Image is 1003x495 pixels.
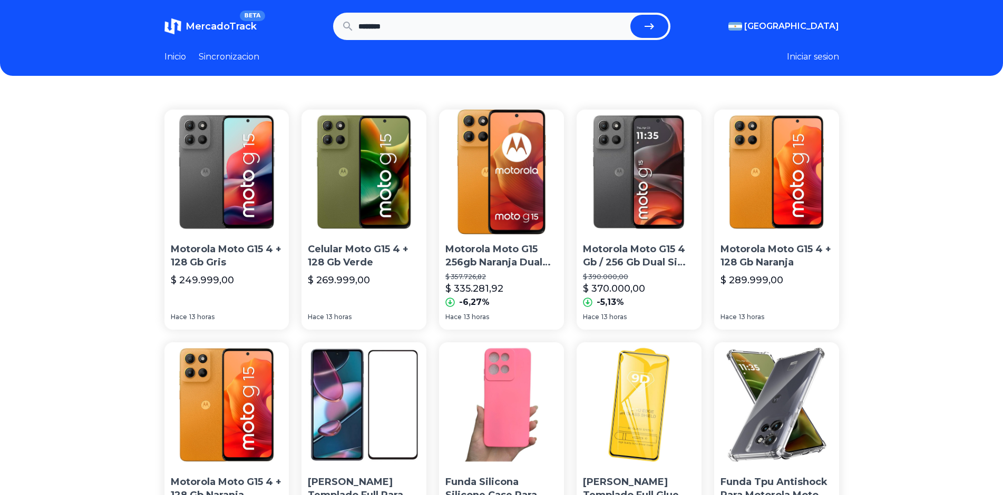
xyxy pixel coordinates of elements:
[577,110,702,330] a: Motorola Moto G15 4 Gb / 256 Gb Dual Sim GrisMotorola Moto G15 4 Gb / 256 Gb Dual Sim Gris$ 390.0...
[171,273,234,288] p: $ 249.999,00
[459,296,490,309] p: -6,27%
[720,273,783,288] p: $ 289.999,00
[301,110,426,234] img: Celular Moto G15 4 + 128 Gb Verde
[164,110,289,330] a: Motorola Moto G15 4 + 128 Gb GrisMotorola Moto G15 4 + 128 Gb Gris$ 249.999,00Hace13 horas
[164,51,186,63] a: Inicio
[714,110,839,330] a: Motorola Moto G15 4 + 128 Gb NaranjaMotorola Moto G15 4 + 128 Gb Naranja$ 289.999,00Hace13 horas
[439,342,564,467] img: Funda Silicona Silicone Case Para Motorola Moto G15
[240,11,265,21] span: BETA
[171,243,283,269] p: Motorola Moto G15 4 + 128 Gb Gris
[464,313,489,321] span: 13 horas
[583,273,695,281] p: $ 390.000,00
[720,243,833,269] p: Motorola Moto G15 4 + 128 Gb Naranja
[728,22,742,31] img: Argentina
[308,243,420,269] p: Celular Moto G15 4 + 128 Gb Verde
[301,110,426,330] a: Celular Moto G15 4 + 128 Gb VerdeCelular Moto G15 4 + 128 Gb Verde$ 269.999,00Hace13 horas
[714,110,839,234] img: Motorola Moto G15 4 + 128 Gb Naranja
[577,342,702,467] img: Vidrio Templado Full Glue Cover 9d Para Motorola Moto G15
[439,110,564,234] img: Motorola Moto G15 256gb Naranja Dual Sim Nfc Vision Nocturna
[445,281,503,296] p: $ 335.281,92
[164,342,289,467] img: Motorola Moto G15 4 + 128 Gb Naranja
[583,243,695,269] p: Motorola Moto G15 4 Gb / 256 Gb Dual Sim Gris
[164,18,181,35] img: MercadoTrack
[308,273,370,288] p: $ 269.999,00
[720,313,737,321] span: Hace
[445,313,462,321] span: Hace
[744,20,839,33] span: [GEOGRAPHIC_DATA]
[445,273,558,281] p: $ 357.726,82
[583,313,599,321] span: Hace
[583,281,645,296] p: $ 370.000,00
[189,313,215,321] span: 13 horas
[301,342,426,467] img: Vidrio Templado Full Para Motorola Moto G05 G15 E15
[787,51,839,63] button: Iniciar sesion
[164,18,257,35] a: MercadoTrackBETA
[577,110,702,234] img: Motorola Moto G15 4 Gb / 256 Gb Dual Sim Gris
[164,110,289,234] img: Motorola Moto G15 4 + 128 Gb Gris
[199,51,259,63] a: Sincronizacion
[308,313,324,321] span: Hace
[445,243,558,269] p: Motorola Moto G15 256gb Naranja Dual Sim Nfc Vision Nocturna
[728,20,839,33] button: [GEOGRAPHIC_DATA]
[171,313,187,321] span: Hace
[186,21,257,32] span: MercadoTrack
[597,296,624,309] p: -5,13%
[439,110,564,330] a: Motorola Moto G15 256gb Naranja Dual Sim Nfc Vision NocturnaMotorola Moto G15 256gb Naranja Dual ...
[601,313,627,321] span: 13 horas
[326,313,352,321] span: 13 horas
[714,342,839,467] img: Funda Tpu Antishock Para Motorola Moto G15
[739,313,764,321] span: 13 horas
